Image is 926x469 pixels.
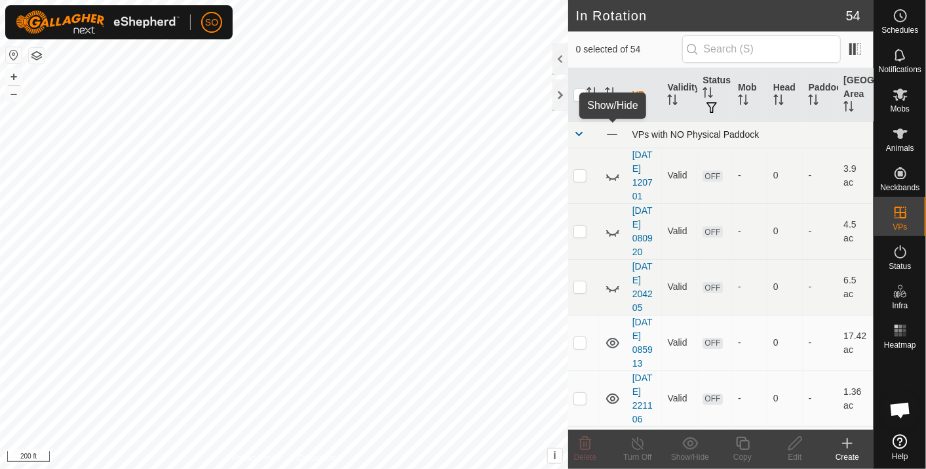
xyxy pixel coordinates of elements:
[6,86,22,102] button: –
[205,16,218,30] span: SO
[808,96,819,107] p-sorticon: Activate to sort
[881,26,918,34] span: Schedules
[803,68,838,122] th: Paddock
[803,259,838,315] td: -
[886,144,914,152] span: Animals
[605,89,615,100] p-sorticon: Activate to sort
[738,224,763,238] div: -
[574,453,597,462] span: Delete
[703,89,713,100] p-sorticon: Activate to sort
[232,452,281,464] a: Privacy Policy
[892,453,908,460] span: Help
[553,450,556,461] span: i
[716,451,769,463] div: Copy
[632,373,653,424] a: [DATE] 221106
[297,452,336,464] a: Contact Us
[738,96,748,107] p-sorticon: Activate to sort
[548,449,562,463] button: i
[768,315,803,371] td: 0
[769,451,821,463] div: Edit
[874,429,926,466] a: Help
[29,48,45,64] button: Map Layers
[889,262,911,270] span: Status
[697,68,733,122] th: Status
[703,394,722,405] span: OFF
[843,103,854,113] p-sorticon: Activate to sort
[632,205,653,257] a: [DATE] 080920
[576,43,682,56] span: 0 selected of 54
[682,35,841,63] input: Search (S)
[662,148,697,203] td: Valid
[733,68,768,122] th: Mob
[803,203,838,259] td: -
[838,203,874,259] td: 4.5 ac
[881,390,920,430] div: Open chat
[662,371,697,426] td: Valid
[768,371,803,426] td: 0
[576,8,846,24] h2: In Rotation
[664,451,716,463] div: Show/Hide
[846,6,860,26] span: 54
[16,10,180,34] img: Gallagher Logo
[821,451,874,463] div: Create
[667,96,678,107] p-sorticon: Activate to sort
[773,96,784,107] p-sorticon: Activate to sort
[703,282,722,293] span: OFF
[627,68,663,122] th: VP
[632,317,653,369] a: [DATE] 085913
[703,171,722,182] span: OFF
[803,315,838,371] td: -
[768,148,803,203] td: 0
[738,392,763,405] div: -
[803,371,838,426] td: -
[880,184,919,192] span: Neckbands
[768,259,803,315] td: 0
[6,47,22,63] button: Reset Map
[703,338,722,349] span: OFF
[6,69,22,85] button: +
[879,66,921,73] span: Notifications
[738,280,763,294] div: -
[768,68,803,122] th: Head
[738,336,763,350] div: -
[662,203,697,259] td: Valid
[662,68,697,122] th: Validity
[632,150,653,201] a: [DATE] 120701
[632,129,868,140] div: VPs with NO Physical Paddock
[892,302,908,310] span: Infra
[838,68,874,122] th: [GEOGRAPHIC_DATA] Area
[662,259,697,315] td: Valid
[768,203,803,259] td: 0
[884,341,916,349] span: Heatmap
[838,259,874,315] td: 6.5 ac
[587,89,597,100] p-sorticon: Activate to sort
[838,371,874,426] td: 1.36 ac
[611,451,664,463] div: Turn Off
[703,226,722,237] span: OFF
[838,315,874,371] td: 17.42 ac
[893,223,907,231] span: VPs
[738,169,763,182] div: -
[891,105,910,113] span: Mobs
[662,315,697,371] td: Valid
[838,148,874,203] td: 3.9 ac
[632,261,653,313] a: [DATE] 204205
[803,148,838,203] td: -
